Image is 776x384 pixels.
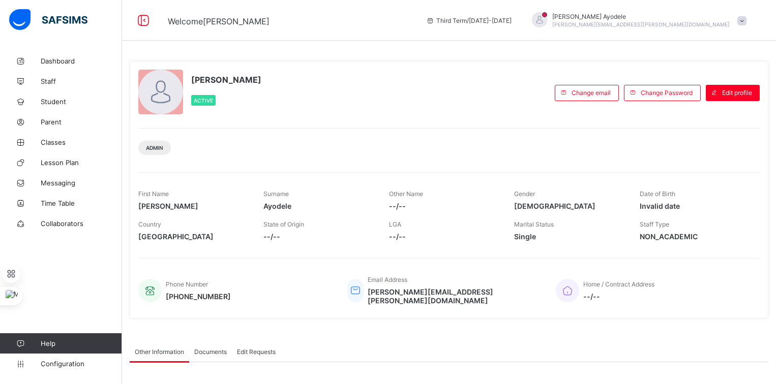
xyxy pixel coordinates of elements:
span: --/-- [263,232,373,241]
span: Email Address [368,276,407,283]
span: Gender [514,190,535,198]
span: Lesson Plan [41,158,122,167]
span: Messaging [41,179,122,187]
span: Staff [41,77,122,85]
span: Other Information [135,348,184,356]
span: Change email [572,89,611,97]
span: State of Origin [263,220,304,228]
span: Edit Requests [237,348,276,356]
span: Welcome [PERSON_NAME] [168,16,270,26]
span: [PERSON_NAME] [138,202,248,210]
span: LGA [389,220,401,228]
span: Date of Birth [640,190,675,198]
span: Configuration [41,360,122,368]
span: Ayodele [263,202,373,210]
span: Student [41,98,122,106]
div: SolomonAyodele [522,12,752,29]
span: Classes [41,138,122,146]
span: Admin [146,145,163,151]
span: Staff Type [640,220,669,228]
span: --/-- [389,202,499,210]
span: Country [138,220,161,228]
span: Edit profile [722,89,752,97]
span: Home / Contract Address [583,280,654,288]
span: Surname [263,190,289,198]
span: Time Table [41,199,122,207]
span: session/term information [426,17,512,24]
span: [GEOGRAPHIC_DATA] [138,232,248,241]
img: safsims [9,9,87,30]
span: [PERSON_NAME][EMAIL_ADDRESS][PERSON_NAME][DOMAIN_NAME] [368,287,541,305]
span: Documents [194,348,227,356]
span: Help [41,339,122,347]
span: First Name [138,190,169,198]
span: [PERSON_NAME][EMAIL_ADDRESS][PERSON_NAME][DOMAIN_NAME] [552,21,730,27]
span: [PERSON_NAME] [191,75,261,85]
span: Other Name [389,190,423,198]
span: [PERSON_NAME] Ayodele [552,13,730,20]
span: Change Password [641,89,693,97]
span: Single [514,232,624,241]
span: Collaborators [41,219,122,228]
span: NON_ACADEMIC [640,232,750,241]
span: [DEMOGRAPHIC_DATA] [514,202,624,210]
span: --/-- [583,292,654,301]
span: Marital Status [514,220,554,228]
span: Phone Number [166,280,208,288]
span: Active [194,98,213,104]
span: [PHONE_NUMBER] [166,292,231,301]
span: Invalid date [640,202,750,210]
span: --/-- [389,232,499,241]
span: Parent [41,118,122,126]
span: Dashboard [41,57,122,65]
